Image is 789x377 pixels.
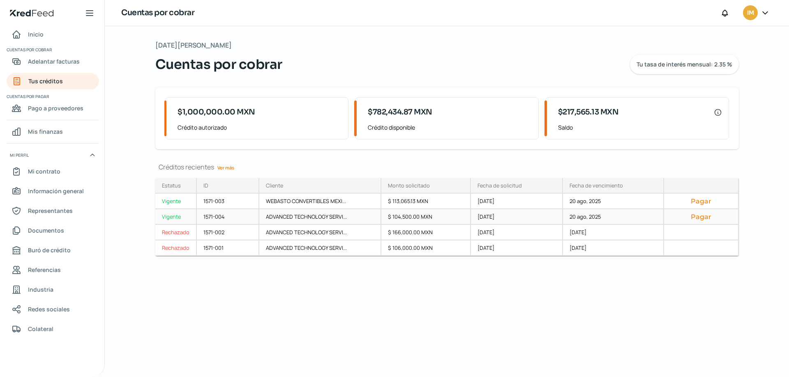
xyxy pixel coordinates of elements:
div: ADVANCED TECHNOLOGY SERVI... [259,225,381,240]
div: $ 113,065.13 MXN [381,194,471,209]
span: Mi perfil [10,151,29,159]
span: Redes sociales [28,304,70,314]
a: Pago a proveedores [7,100,99,117]
span: Tu tasa de interés mensual: 2.35 % [637,62,732,67]
span: Referencias [28,265,61,275]
div: 20 ago, 2025 [563,194,664,209]
span: IM [747,8,754,18]
a: Industria [7,281,99,298]
a: Adelantar facturas [7,53,99,70]
span: Saldo [558,122,722,133]
div: 1571-004 [197,209,259,225]
a: Mi contrato [7,163,99,180]
div: ID [203,182,208,189]
div: WEBASTO CONVERTIBLES MEXI... [259,194,381,209]
a: Rechazado [155,240,197,256]
span: Crédito disponible [368,122,532,133]
div: Estatus [162,182,181,189]
div: ADVANCED TECHNOLOGY SERVI... [259,240,381,256]
div: [DATE] [471,194,563,209]
span: [DATE][PERSON_NAME] [155,39,232,51]
div: 20 ago, 2025 [563,209,664,225]
button: Pagar [671,212,731,221]
span: $782,434.87 MXN [368,107,432,118]
span: Cuentas por cobrar [7,46,98,53]
span: Industria [28,284,53,295]
a: Mis finanzas [7,123,99,140]
a: Redes sociales [7,301,99,318]
div: Fecha de solicitud [478,182,522,189]
div: 1571-003 [197,194,259,209]
div: Monto solicitado [388,182,430,189]
span: Representantes [28,206,73,216]
div: [DATE] [471,240,563,256]
div: 1571-001 [197,240,259,256]
div: $ 166,000.00 MXN [381,225,471,240]
div: Cliente [266,182,283,189]
a: Representantes [7,203,99,219]
span: Cuentas por pagar [7,93,98,100]
span: $217,565.13 MXN [558,107,619,118]
a: Inicio [7,26,99,43]
span: Tus créditos [28,76,63,86]
span: Mi contrato [28,166,60,176]
a: Vigente [155,194,197,209]
div: 1571-002 [197,225,259,240]
span: Pago a proveedores [28,103,83,113]
span: Documentos [28,225,64,235]
div: Créditos recientes [155,162,739,171]
a: Referencias [7,262,99,278]
a: Documentos [7,222,99,239]
div: $ 104,500.00 MXN [381,209,471,225]
a: Vigente [155,209,197,225]
a: Información general [7,183,99,199]
div: [DATE] [471,225,563,240]
a: Rechazado [155,225,197,240]
div: [DATE] [471,209,563,225]
button: Pagar [671,197,731,205]
h1: Cuentas por cobrar [121,7,194,19]
span: Colateral [28,324,53,334]
span: Buró de crédito [28,245,71,255]
span: Crédito autorizado [178,122,341,133]
a: Ver más [214,161,238,174]
div: [DATE] [563,225,664,240]
div: ADVANCED TECHNOLOGY SERVI... [259,209,381,225]
span: Inicio [28,29,44,39]
span: Adelantar facturas [28,56,80,66]
a: Tus créditos [7,73,99,89]
span: Información general [28,186,84,196]
div: [DATE] [563,240,664,256]
span: $1,000,000.00 MXN [178,107,255,118]
span: Cuentas por cobrar [155,55,282,74]
div: Fecha de vencimiento [570,182,623,189]
div: $ 106,000.00 MXN [381,240,471,256]
a: Buró de crédito [7,242,99,258]
a: Colateral [7,321,99,337]
span: Mis finanzas [28,126,63,137]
